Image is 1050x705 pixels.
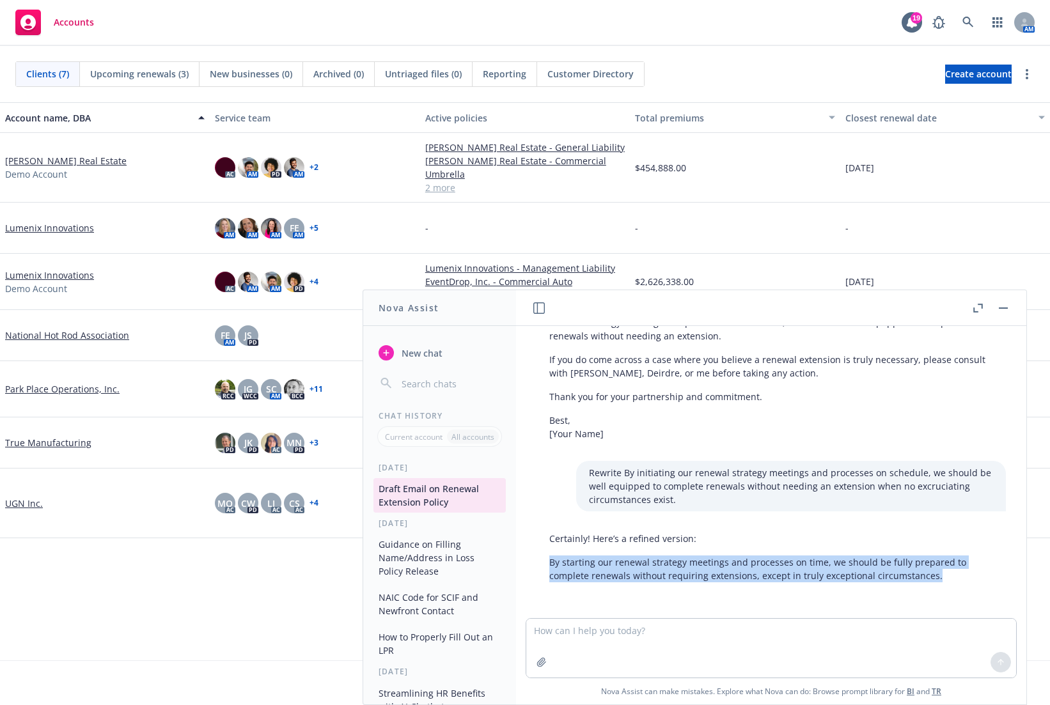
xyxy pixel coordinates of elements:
[210,67,292,81] span: New businesses (0)
[845,161,874,174] span: [DATE]
[238,272,258,292] img: photo
[10,4,99,40] a: Accounts
[425,111,625,125] div: Active policies
[1019,66,1035,82] a: more
[310,224,318,232] a: + 5
[5,221,94,235] a: Lumenix Innovations
[425,261,625,275] a: Lumenix Innovations - Management Liability
[549,414,993,440] p: Best, [Your Name]
[215,157,235,178] img: photo
[373,626,506,661] button: How to Properly Fill Out an LPR
[310,164,318,171] a: + 2
[399,346,443,360] span: New chat
[425,154,625,181] a: [PERSON_NAME] Real Estate - Commercial Umbrella
[5,111,191,125] div: Account name, DBA
[215,379,235,399] img: photo
[373,534,506,582] button: Guidance on Filling Name/Address in Loss Policy Release
[310,439,318,447] a: + 3
[289,497,300,510] span: CS
[90,67,189,81] span: Upcoming renewals (3)
[215,272,235,292] img: photo
[483,67,526,81] span: Reporting
[635,221,638,235] span: -
[241,497,255,510] span: CW
[261,272,281,292] img: photo
[5,329,129,342] a: National Hot Rod Association
[635,111,820,125] div: Total premiums
[5,497,43,510] a: UGN Inc.
[521,678,1021,704] span: Nova Assist can make mistakes. Explore what Nova can do: Browse prompt library for and
[261,157,281,178] img: photo
[210,102,419,133] button: Service team
[425,275,625,288] a: EventDrop, Inc. - Commercial Auto
[845,275,874,288] span: [DATE]
[290,221,299,235] span: FE
[420,102,630,133] button: Active policies
[955,10,981,35] a: Search
[221,329,230,342] span: FE
[284,272,304,292] img: photo
[261,433,281,453] img: photo
[549,532,993,545] p: Certainly! Here’s a refined version:
[5,167,67,181] span: Demo Account
[373,587,506,621] button: NAIC Code for SCIF and Newfront Contact
[451,431,494,442] p: All accounts
[385,67,462,81] span: Untriaged files (0)
[238,157,258,178] img: photo
[215,111,414,125] div: Service team
[310,385,323,393] a: + 11
[630,102,840,133] button: Total premiums
[635,275,694,288] span: $2,626,338.00
[54,17,94,27] span: Accounts
[310,278,318,286] a: + 4
[310,499,318,507] a: + 4
[907,686,914,697] a: BI
[5,436,91,449] a: True Manufacturing
[549,390,993,403] p: Thank you for your partnership and commitment.
[911,12,922,24] div: 19
[286,436,302,449] span: MN
[549,555,993,582] p: By starting our renewal strategy meetings and processes on time, we should be fully prepared to c...
[385,431,443,442] p: Current account
[238,218,258,238] img: photo
[244,329,252,342] span: JS
[215,218,235,238] img: photo
[5,382,120,396] a: Park Place Operations, Inc.
[261,218,281,238] img: photo
[363,666,516,677] div: [DATE]
[5,282,67,295] span: Demo Account
[845,111,1031,125] div: Closest renewal date
[425,221,428,235] span: -
[363,410,516,421] div: Chat History
[266,382,277,396] span: SC
[845,221,849,235] span: -
[549,353,993,380] p: If you do come across a case where you believe a renewal extension is truly necessary, please con...
[425,288,625,302] a: 11 more
[985,10,1010,35] a: Switch app
[244,436,253,449] span: JK
[26,67,69,81] span: Clients (7)
[945,65,1012,84] a: Create account
[425,181,625,194] a: 2 more
[363,462,516,473] div: [DATE]
[945,62,1012,86] span: Create account
[267,497,275,510] span: LI
[589,466,993,506] p: Rewrite By initiating our renewal strategy meetings and processes on schedule, we should be well ...
[547,67,634,81] span: Customer Directory
[932,686,941,697] a: TR
[284,379,304,399] img: photo
[215,433,235,453] img: photo
[313,67,364,81] span: Archived (0)
[244,382,253,396] span: JG
[217,497,233,510] span: MQ
[5,154,127,167] a: [PERSON_NAME] Real Estate
[399,375,501,392] input: Search chats
[373,341,506,364] button: New chat
[926,10,952,35] a: Report a Bug
[373,478,506,513] button: Draft Email on Renewal Extension Policy
[5,268,94,282] a: Lumenix Innovations
[284,157,304,178] img: photo
[363,518,516,529] div: [DATE]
